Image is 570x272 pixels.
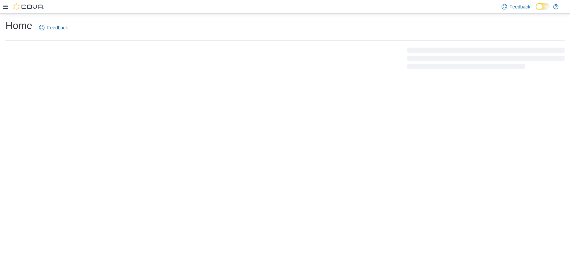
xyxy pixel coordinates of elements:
[536,3,550,10] input: Dark Mode
[47,24,68,31] span: Feedback
[510,3,530,10] span: Feedback
[407,49,565,71] span: Loading
[5,19,32,32] h1: Home
[13,3,44,10] img: Cova
[36,21,70,34] a: Feedback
